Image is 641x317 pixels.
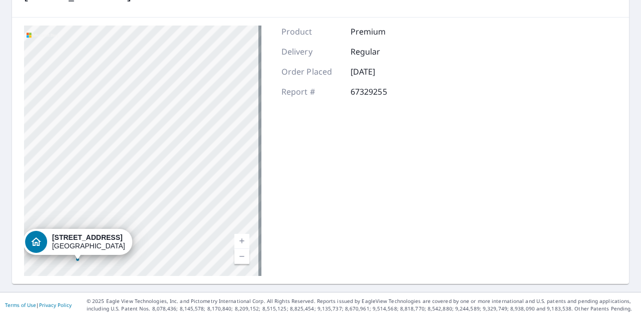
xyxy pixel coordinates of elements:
[52,233,123,241] strong: [STREET_ADDRESS]
[5,302,72,308] p: |
[351,86,411,98] p: 67329255
[23,229,132,260] div: Dropped pin, building 1, Residential property, 6486 E Highway 39 Huntsville, UT 84317
[281,86,342,98] p: Report #
[351,26,411,38] p: Premium
[351,46,411,58] p: Regular
[87,297,636,312] p: © 2025 Eagle View Technologies, Inc. and Pictometry International Corp. All Rights Reserved. Repo...
[281,66,342,78] p: Order Placed
[351,66,411,78] p: [DATE]
[39,301,72,308] a: Privacy Policy
[234,249,249,264] a: Current Level 19, Zoom Out
[52,233,125,250] div: [GEOGRAPHIC_DATA]
[281,26,342,38] p: Product
[5,301,36,308] a: Terms of Use
[234,234,249,249] a: Current Level 19, Zoom In
[281,46,342,58] p: Delivery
